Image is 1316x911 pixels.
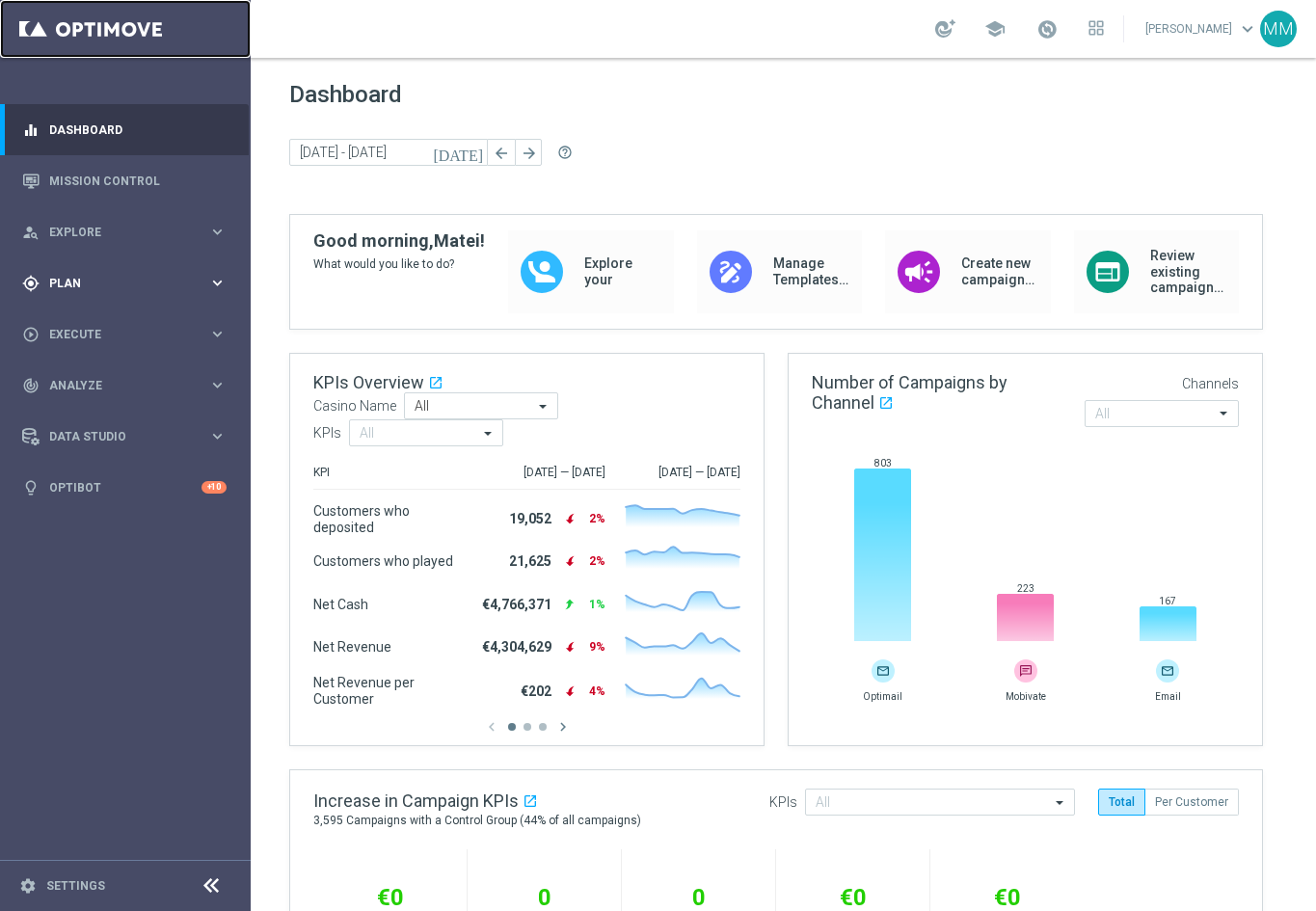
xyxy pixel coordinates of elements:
i: equalizer [22,121,40,139]
i: play_circle_outline [22,326,40,343]
div: Dashboard [22,104,227,155]
div: MM [1260,11,1297,47]
span: Data Studio [49,431,208,442]
div: Data Studio [22,428,208,445]
i: gps_fixed [22,275,40,292]
button: Mission Control [21,174,228,189]
button: play_circle_outline Execute keyboard_arrow_right [21,327,228,342]
div: Execute [22,326,208,343]
i: keyboard_arrow_right [208,427,227,445]
span: keyboard_arrow_down [1237,18,1258,40]
a: [PERSON_NAME]keyboard_arrow_down [1143,14,1260,43]
div: Explore [22,224,208,241]
button: track_changes Analyze keyboard_arrow_right [21,378,228,393]
a: Settings [46,880,105,892]
div: Plan [22,275,208,292]
i: keyboard_arrow_right [208,274,227,292]
span: Execute [49,329,208,340]
i: track_changes [22,377,40,394]
a: Dashboard [49,104,227,155]
button: gps_fixed Plan keyboard_arrow_right [21,276,228,291]
button: Data Studio keyboard_arrow_right [21,429,228,444]
div: Optibot [22,462,227,513]
a: Mission Control [49,155,227,206]
i: person_search [22,224,40,241]
span: school [984,18,1006,40]
span: Plan [49,278,208,289]
button: person_search Explore keyboard_arrow_right [21,225,228,240]
div: Mission Control [22,155,227,206]
i: lightbulb [22,479,40,496]
button: equalizer Dashboard [21,122,228,138]
span: Analyze [49,380,208,391]
i: keyboard_arrow_right [208,325,227,343]
div: +10 [201,481,227,494]
i: settings [19,877,37,895]
i: keyboard_arrow_right [208,376,227,394]
div: Analyze [22,377,208,394]
button: lightbulb Optibot +10 [21,480,228,496]
span: Explore [49,227,208,238]
a: Optibot [49,462,201,513]
i: keyboard_arrow_right [208,223,227,241]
